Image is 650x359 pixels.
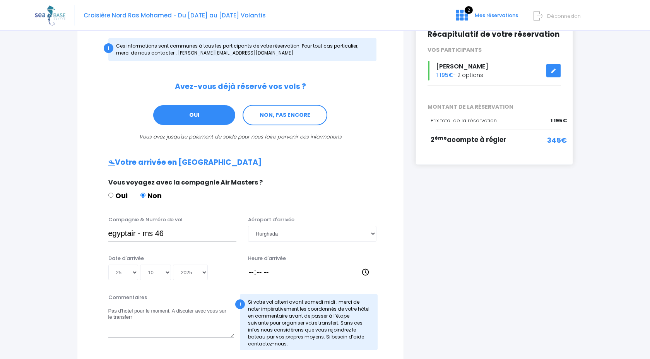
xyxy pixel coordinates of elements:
[436,71,453,79] span: 1 195€
[428,30,561,39] h2: Récapitulatif de votre réservation
[436,62,488,71] span: [PERSON_NAME]
[104,43,113,53] div: i
[22,12,38,19] div: v 4.0.25
[93,82,388,91] h2: Avez-vous déjà réservé vos vols ?
[422,103,567,111] span: MONTANT DE LA RÉSERVATION
[422,61,567,80] div: - 2 options
[465,6,473,14] span: 2
[547,135,567,145] span: 345€
[153,105,235,125] a: OUI
[108,193,113,198] input: Oui
[12,12,19,19] img: logo_orange.svg
[139,133,342,140] i: Vous avez jusqu'au paiement du solde pour nous faire parvenir ces informations
[248,216,294,224] label: Aéroport d'arrivée
[240,294,378,350] div: Si votre vol atterri avant samedi midi : merci de noter impérativement les coordonnés de votre hô...
[434,135,447,141] sup: ème
[108,38,376,61] div: Ces informations sont communes à tous les participants de votre réservation. Pour tout cas partic...
[84,11,266,19] span: Croisière Nord Ras Mohamed - Du [DATE] au [DATE] Volantis
[475,12,518,19] span: Mes réservations
[248,255,286,262] label: Heure d'arrivée
[108,190,128,201] label: Oui
[40,46,60,51] div: Domaine
[431,135,506,144] span: 2 acompte à régler
[551,117,567,125] span: 1 195€
[431,117,497,124] span: Prix total de la réservation
[235,299,245,309] div: !
[243,105,327,126] a: NON, PAS ENCORE
[140,193,145,198] input: Non
[108,255,144,262] label: Date d'arrivée
[108,294,147,301] label: Commentaires
[93,158,388,167] h2: Votre arrivée en [GEOGRAPHIC_DATA]
[12,20,19,26] img: website_grey.svg
[31,45,38,51] img: tab_domain_overview_orange.svg
[96,46,118,51] div: Mots-clés
[20,20,87,26] div: Domaine: [DOMAIN_NAME]
[450,14,523,22] a: 2 Mes réservations
[88,45,94,51] img: tab_keywords_by_traffic_grey.svg
[547,12,581,20] span: Déconnexion
[140,190,162,201] label: Non
[108,216,183,224] label: Compagnie & Numéro de vol
[108,178,263,187] span: Vous voyagez avec la compagnie Air Masters ?
[422,46,567,54] div: VOS PARTICIPANTS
